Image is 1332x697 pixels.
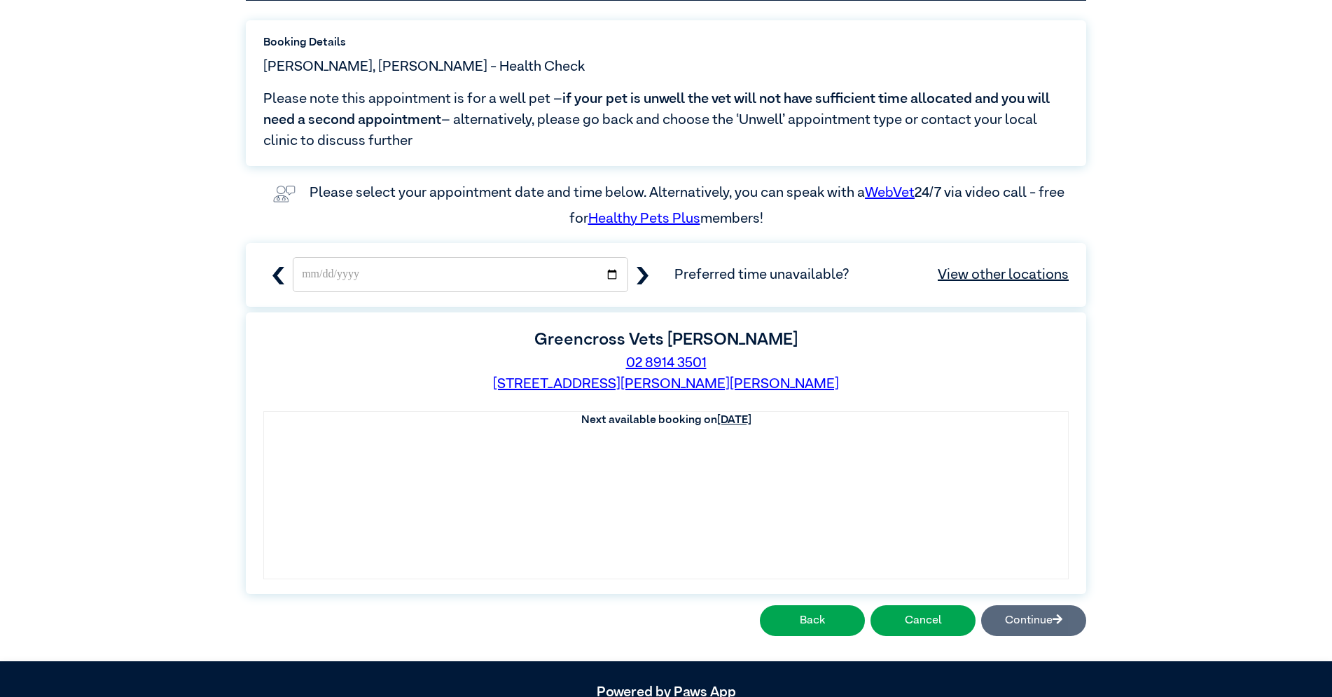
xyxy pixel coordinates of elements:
button: Cancel [870,605,976,636]
u: [DATE] [717,415,751,426]
a: View other locations [938,264,1069,285]
label: Booking Details [263,34,1069,51]
label: Please select your appointment date and time below. Alternatively, you can speak with a 24/7 via ... [310,186,1067,225]
img: vet [268,180,301,208]
span: if your pet is unwell the vet will not have sufficient time allocated and you will need a second ... [263,92,1050,127]
span: [PERSON_NAME], [PERSON_NAME] - Health Check [263,56,585,77]
a: WebVet [865,186,915,200]
span: Preferred time unavailable? [674,264,1069,285]
span: Please note this appointment is for a well pet – – alternatively, please go back and choose the ‘... [263,88,1069,151]
button: Back [760,605,865,636]
a: Healthy Pets Plus [588,212,700,226]
th: Next available booking on [264,412,1068,429]
a: [STREET_ADDRESS][PERSON_NAME][PERSON_NAME] [493,377,839,391]
a: 02 8914 3501 [626,356,707,370]
label: Greencross Vets [PERSON_NAME] [534,331,798,348]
